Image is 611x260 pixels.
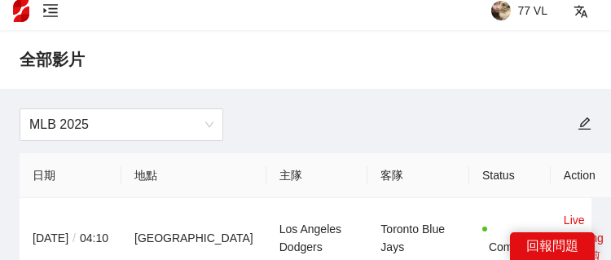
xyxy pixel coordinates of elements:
[20,153,121,198] th: 日期
[367,153,469,198] th: 客隊
[489,240,538,253] span: Complete
[578,117,591,130] span: edit
[266,153,368,198] th: 主隊
[510,232,595,260] div: 回報問題
[42,2,59,19] span: menu-unfold
[29,109,213,140] span: MLB 2025
[121,153,266,198] th: 地點
[491,1,511,20] img: avatar
[68,231,80,245] span: /
[564,214,604,245] a: Live Tagging
[469,153,551,198] th: Status
[20,46,85,73] span: 全部影片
